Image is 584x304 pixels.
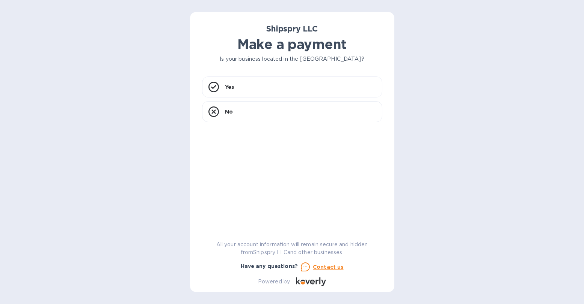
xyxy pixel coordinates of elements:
b: Shipspry LLC [266,24,318,33]
u: Contact us [313,264,344,270]
p: Is your business located in the [GEOGRAPHIC_DATA]? [202,55,382,63]
p: All your account information will remain secure and hidden from Shipspry LLC and other businesses. [202,241,382,256]
p: No [225,108,233,115]
p: Yes [225,83,234,91]
b: Have any questions? [241,263,298,269]
p: Powered by [258,278,290,286]
h1: Make a payment [202,36,382,52]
